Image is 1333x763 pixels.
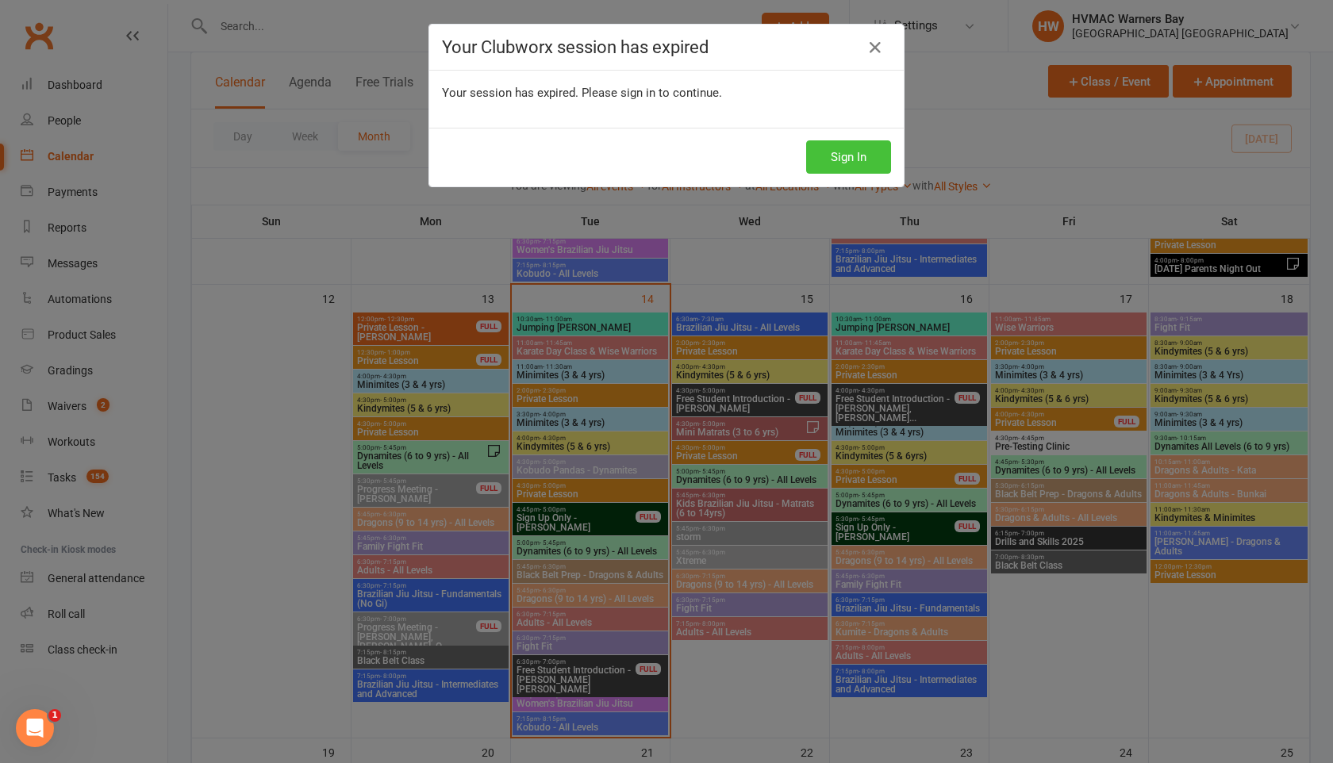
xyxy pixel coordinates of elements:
[442,86,722,100] span: Your session has expired. Please sign in to continue.
[48,709,61,722] span: 1
[806,140,891,174] button: Sign In
[862,35,888,60] a: Close
[16,709,54,747] iframe: Intercom live chat
[442,37,891,57] h4: Your Clubworx session has expired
